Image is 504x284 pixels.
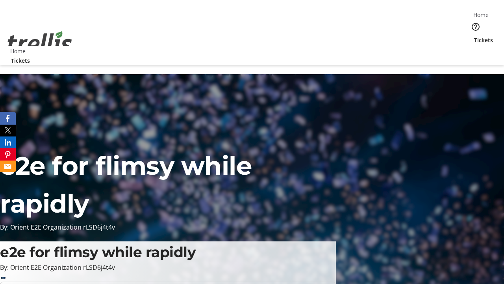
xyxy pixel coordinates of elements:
button: Help [468,19,484,35]
span: Tickets [11,56,30,65]
a: Home [468,11,493,19]
span: Home [473,11,489,19]
a: Home [5,47,30,55]
a: Tickets [5,56,36,65]
span: Tickets [474,36,493,44]
span: Home [10,47,26,55]
button: Cart [468,44,484,60]
a: Tickets [468,36,499,44]
img: Orient E2E Organization rLSD6j4t4v's Logo [5,22,75,62]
